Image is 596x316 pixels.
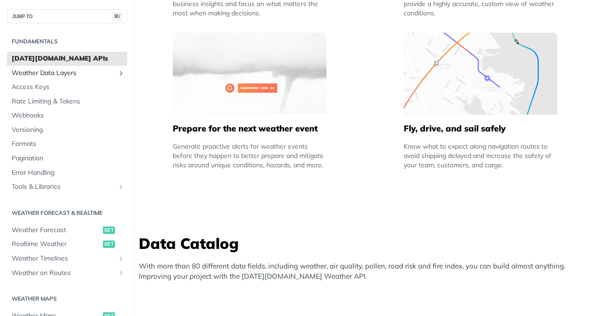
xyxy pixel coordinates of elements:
[404,123,557,134] h5: Fly, drive, and sail safely
[7,180,127,194] a: Tools & LibrariesShow subpages for Tools & Libraries
[7,223,127,237] a: Weather Forecastget
[12,97,125,106] span: Rate Limiting & Tokens
[12,54,125,63] span: [DATE][DOMAIN_NAME] APIs
[7,237,127,251] a: Realtime Weatherget
[7,9,127,23] button: JUMP TO⌘/
[12,268,115,278] span: Weather on Routes
[12,254,115,263] span: Weather Timelines
[139,261,596,282] p: With more than 80 different data fields, including weather, air quality, pollen, road risk and fi...
[139,233,596,254] h3: Data Catalog
[103,240,115,248] span: get
[12,69,115,78] span: Weather Data Layers
[7,151,127,165] a: Pagination
[7,109,127,123] a: Webhooks
[117,269,125,277] button: Show subpages for Weather on Routes
[7,252,127,266] a: Weather TimelinesShow subpages for Weather Timelines
[404,33,557,114] img: 994b3d6-mask-group-32x.svg
[117,69,125,77] button: Show subpages for Weather Data Layers
[173,142,326,170] div: Generate proactive alerts for weather events before they happen to better prepare and mitigate ri...
[173,123,326,134] h5: Prepare for the next weather event
[7,266,127,280] a: Weather on RoutesShow subpages for Weather on Routes
[7,137,127,151] a: Formats
[12,111,125,120] span: Webhooks
[7,295,127,303] h2: Weather Maps
[12,139,125,149] span: Formats
[12,82,125,92] span: Access Keys
[7,52,127,66] a: [DATE][DOMAIN_NAME] APIs
[103,227,115,234] span: get
[117,255,125,262] button: Show subpages for Weather Timelines
[12,125,125,135] span: Versioning
[7,123,127,137] a: Versioning
[12,168,125,178] span: Error Handling
[7,166,127,180] a: Error Handling
[7,209,127,217] h2: Weather Forecast & realtime
[7,37,127,46] h2: Fundamentals
[404,142,557,170] div: Know what to expect along navigation routes to avoid shipping delayed and increase the safety of ...
[7,66,127,80] a: Weather Data LayersShow subpages for Weather Data Layers
[112,13,122,21] span: ⌘/
[173,33,326,114] img: 2c0a313-group-496-12x.svg
[12,154,125,163] span: Pagination
[7,80,127,94] a: Access Keys
[117,183,125,191] button: Show subpages for Tools & Libraries
[12,240,101,249] span: Realtime Weather
[12,182,115,192] span: Tools & Libraries
[12,226,101,235] span: Weather Forecast
[7,95,127,109] a: Rate Limiting & Tokens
